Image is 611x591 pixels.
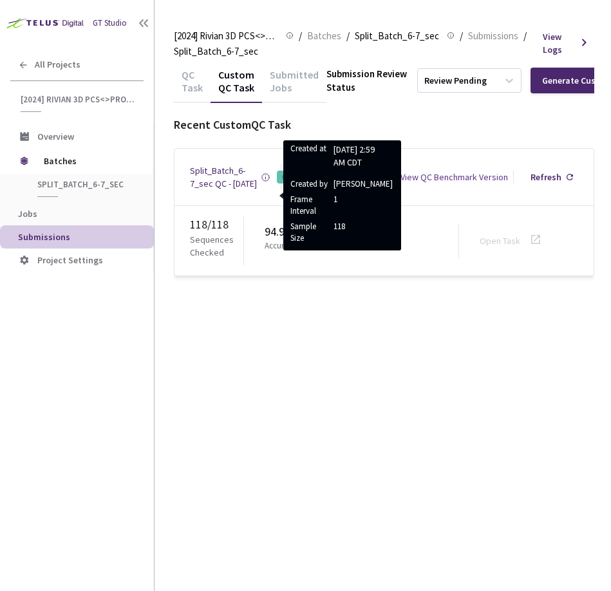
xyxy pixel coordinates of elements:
[531,171,561,183] div: Refresh
[174,68,211,103] div: QC Task
[190,233,243,259] p: Sequences Checked
[465,28,521,42] a: Submissions
[326,67,409,95] div: Submission Review Status
[93,17,127,30] div: GT Studio
[18,208,37,220] span: Jobs
[37,179,133,190] span: Split_Batch_6-7_sec
[299,28,302,44] li: /
[265,223,458,240] div: 94.92 / 100
[37,131,74,142] span: Overview
[480,235,520,247] a: Open Task
[355,28,439,44] span: Split_Batch_6-7_sec
[37,254,103,266] span: Project Settings
[174,117,594,133] div: Recent Custom QC Task
[288,194,332,218] span: Frame Interval
[44,148,132,174] span: Batches
[400,171,508,183] div: View QC Benchmark Version
[21,94,136,105] span: [2024] Rivian 3D PCS<>Production
[288,221,332,245] span: Sample Size
[346,28,350,44] li: /
[18,231,70,243] span: Submissions
[460,28,463,44] li: /
[262,68,326,103] div: Submitted Jobs
[190,216,243,233] div: 118 / 118
[468,28,518,44] span: Submissions
[334,143,385,169] p: [DATE] 2:59 AM CDT
[307,28,341,44] span: Batches
[190,164,261,190] a: Split_Batch_6-7_sec QC - [DATE]
[523,28,527,44] li: /
[288,143,332,175] span: Created at
[543,30,574,56] span: View Logs
[174,44,258,59] span: Split_Batch_6-7_sec
[277,171,344,183] div: COMPLETED
[174,28,278,44] span: [2024] Rivian 3D PCS<>Production
[35,59,80,70] span: All Projects
[211,68,262,103] div: Custom QC Task
[332,221,386,245] span: 118
[332,178,386,191] span: [PERSON_NAME]
[305,28,344,42] a: Batches
[332,194,386,218] span: 1
[424,75,487,87] div: Review Pending
[265,240,317,252] p: Accuracy Score
[288,178,332,191] span: Created by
